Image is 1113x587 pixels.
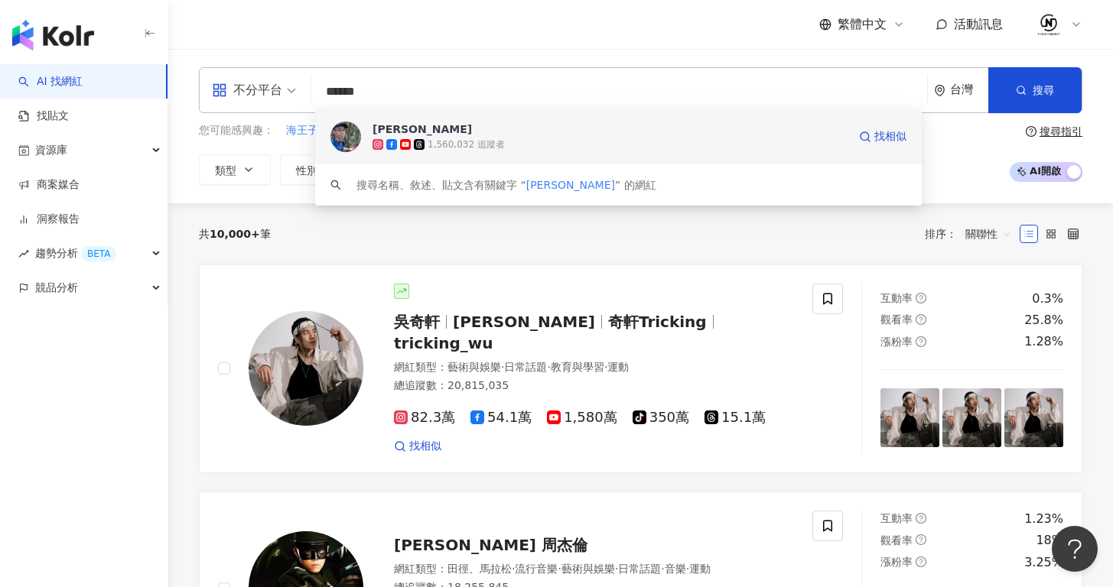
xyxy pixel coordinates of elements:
[916,314,926,325] span: question-circle
[512,563,515,575] span: ·
[394,334,493,352] span: tricking_wu
[547,361,550,373] span: ·
[838,16,887,33] span: 繁體中文
[1040,125,1082,138] div: 搜尋指引
[394,562,794,577] div: 網紅類型 ：
[215,164,236,177] span: 類型
[501,361,504,373] span: ·
[526,179,615,191] span: [PERSON_NAME]
[615,563,618,575] span: ·
[394,378,794,394] div: 總追蹤數 ： 20,815,035
[18,74,83,89] a: searchAI 找網紅
[330,122,361,152] img: KOL Avatar
[558,563,561,575] span: ·
[18,248,29,259] span: rise
[633,410,689,426] span: 350萬
[18,109,69,124] a: 找貼文
[286,123,361,138] span: 海王子潛水旅宿
[296,164,317,177] span: 性別
[665,563,686,575] span: 音樂
[394,439,441,454] a: 找相似
[916,556,926,567] span: question-circle
[874,129,906,144] span: 找相似
[1033,84,1054,96] span: 搜尋
[880,512,913,524] span: 互動率
[81,246,116,261] div: BETA
[453,313,595,331] span: [PERSON_NAME]
[394,360,794,375] div: 網紅類型 ：
[916,534,926,545] span: question-circle
[661,563,664,575] span: ·
[35,236,116,271] span: 趨勢分析
[35,271,78,305] span: 競品分析
[925,222,1020,246] div: 排序：
[880,556,913,568] span: 漲粉率
[916,513,926,524] span: question-circle
[356,177,656,193] div: 搜尋名稱、敘述、貼文含有關鍵字 “ ” 的網紅
[1036,532,1063,549] div: 18%
[199,123,274,138] span: 您可能感興趣：
[950,83,988,96] div: 台灣
[880,313,913,326] span: 觀看率
[199,154,271,185] button: 類型
[428,138,505,151] div: 1,560,032 追蹤者
[212,83,227,98] span: appstore
[1052,526,1098,572] iframe: Help Scout Beacon - Open
[504,361,547,373] span: 日常話題
[1024,554,1063,571] div: 3.25%
[210,228,260,240] span: 10,000+
[280,154,352,185] button: 性別
[618,563,661,575] span: 日常話題
[515,563,558,575] span: 流行音樂
[942,388,1001,447] img: post-image
[1034,10,1063,39] img: 02.jpeg
[705,410,766,426] span: 15.1萬
[607,361,629,373] span: 運動
[199,228,271,240] div: 共 筆
[285,122,362,139] button: 海王子潛水旅宿
[880,292,913,304] span: 互動率
[880,534,913,546] span: 觀看率
[35,133,67,167] span: 資源庫
[447,361,501,373] span: 藝術與娛樂
[199,264,1082,473] a: KOL Avatar吳奇軒[PERSON_NAME]奇軒Trickingtricking_wu網紅類型：藝術與娛樂·日常話題·教育與學習·運動總追蹤數：20,815,03582.3萬54.1萬1...
[916,336,926,347] span: question-circle
[547,410,617,426] span: 1,580萬
[934,85,945,96] span: environment
[447,563,512,575] span: 田徑、馬拉松
[965,222,1011,246] span: 關聯性
[880,388,939,447] img: post-image
[1026,126,1037,137] span: question-circle
[1024,333,1063,350] div: 1.28%
[1004,388,1063,447] img: post-image
[212,78,282,102] div: 不分平台
[954,17,1003,31] span: 活動訊息
[373,122,472,137] div: [PERSON_NAME]
[551,361,604,373] span: 教育與學習
[394,410,455,426] span: 82.3萬
[1024,511,1063,527] div: 1.23%
[18,212,80,227] a: 洞察報告
[1024,312,1063,329] div: 25.8%
[394,313,440,331] span: 吳奇軒
[409,439,441,454] span: 找相似
[1032,290,1063,307] div: 0.3%
[249,311,363,426] img: KOL Avatar
[330,180,341,190] span: search
[470,410,532,426] span: 54.1萬
[988,67,1082,113] button: 搜尋
[859,122,906,152] a: 找相似
[394,536,587,554] span: [PERSON_NAME] 周杰倫
[689,563,711,575] span: 運動
[561,563,615,575] span: 藝術與娛樂
[608,313,707,331] span: 奇軒Tricking
[880,336,913,348] span: 漲粉率
[686,563,689,575] span: ·
[18,177,80,193] a: 商案媒合
[12,20,94,50] img: logo
[604,361,607,373] span: ·
[916,293,926,303] span: question-circle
